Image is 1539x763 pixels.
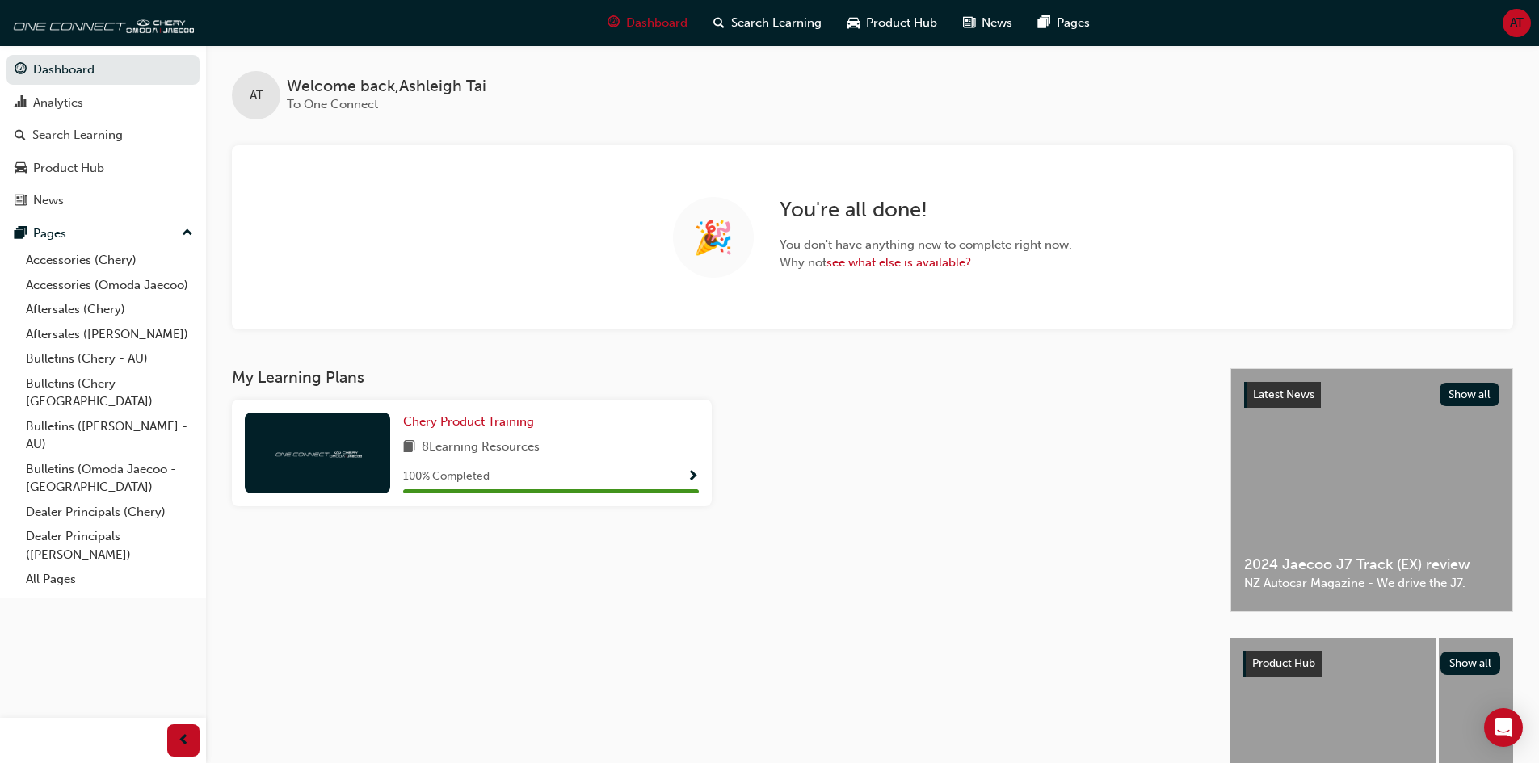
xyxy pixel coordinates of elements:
[19,322,200,347] a: Aftersales ([PERSON_NAME])
[250,86,263,105] span: AT
[15,96,27,111] span: chart-icon
[982,14,1012,32] span: News
[19,248,200,273] a: Accessories (Chery)
[15,161,27,176] span: car-icon
[6,219,200,249] button: Pages
[866,14,937,32] span: Product Hub
[403,467,490,486] span: 100 % Completed
[422,438,540,458] span: 8 Learning Resources
[1244,555,1499,574] span: 2024 Jaecoo J7 Track (EX) review
[273,445,362,460] img: oneconnect
[403,414,534,429] span: Chery Product Training
[780,236,1072,254] span: You don ' t have anything new to complete right now.
[19,297,200,322] a: Aftersales (Chery)
[6,153,200,183] a: Product Hub
[19,273,200,298] a: Accessories (Omoda Jaecoo)
[1503,9,1531,37] button: AT
[15,63,27,78] span: guage-icon
[19,567,200,592] a: All Pages
[1440,383,1500,406] button: Show all
[232,368,1205,387] h3: My Learning Plans
[595,6,700,40] a: guage-iconDashboard
[1057,14,1090,32] span: Pages
[32,126,123,145] div: Search Learning
[1243,651,1500,677] a: Product HubShow all
[780,197,1072,223] h2: You ' re all done!
[6,120,200,150] a: Search Learning
[33,159,104,178] div: Product Hub
[1510,14,1524,32] span: AT
[15,227,27,241] span: pages-icon
[33,191,64,210] div: News
[403,413,540,431] a: Chery Product Training
[6,55,200,85] a: Dashboard
[835,6,950,40] a: car-iconProduct Hub
[713,13,725,33] span: search-icon
[963,13,975,33] span: news-icon
[15,194,27,208] span: news-icon
[687,467,699,487] button: Show Progress
[826,255,971,270] a: see what else is available?
[626,14,688,32] span: Dashboard
[1244,574,1499,593] span: NZ Autocar Magazine - We drive the J7.
[403,438,415,458] span: book-icon
[19,500,200,525] a: Dealer Principals (Chery)
[19,371,200,414] a: Bulletins (Chery - [GEOGRAPHIC_DATA])
[731,14,822,32] span: Search Learning
[19,346,200,371] a: Bulletins (Chery - AU)
[1025,6,1103,40] a: pages-iconPages
[287,78,486,96] span: Welcome back , Ashleigh Tai
[287,97,378,111] span: To One Connect
[847,13,860,33] span: car-icon
[6,186,200,216] a: News
[950,6,1025,40] a: news-iconNews
[1484,708,1523,747] div: Open Intercom Messenger
[1253,388,1314,401] span: Latest News
[608,13,620,33] span: guage-icon
[780,254,1072,272] span: Why not
[1230,368,1513,612] a: Latest NewsShow all2024 Jaecoo J7 Track (EX) reviewNZ Autocar Magazine - We drive the J7.
[19,414,200,457] a: Bulletins ([PERSON_NAME] - AU)
[8,6,194,39] img: oneconnect
[1440,652,1501,675] button: Show all
[19,524,200,567] a: Dealer Principals ([PERSON_NAME])
[693,228,734,247] span: 🎉
[6,52,200,219] button: DashboardAnalyticsSearch LearningProduct HubNews
[182,223,193,244] span: up-icon
[33,224,66,243] div: Pages
[1244,382,1499,408] a: Latest NewsShow all
[700,6,835,40] a: search-iconSearch Learning
[178,731,190,751] span: prev-icon
[6,88,200,118] a: Analytics
[1038,13,1050,33] span: pages-icon
[19,457,200,500] a: Bulletins (Omoda Jaecoo - [GEOGRAPHIC_DATA])
[33,94,83,112] div: Analytics
[15,128,26,143] span: search-icon
[1252,656,1315,670] span: Product Hub
[687,470,699,484] span: Show Progress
